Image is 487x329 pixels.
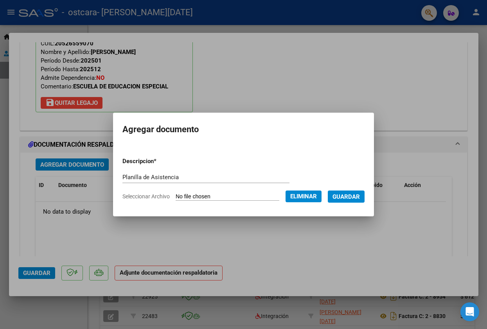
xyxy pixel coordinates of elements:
div: Open Intercom Messenger [460,302,479,321]
span: Seleccionar Archivo [122,193,170,200]
span: Guardar [332,193,360,200]
span: Eliminar [290,193,317,200]
p: Descripcion [122,157,195,166]
h2: Agregar documento [122,122,365,137]
button: Eliminar [286,191,322,202]
button: Guardar [328,191,365,203]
